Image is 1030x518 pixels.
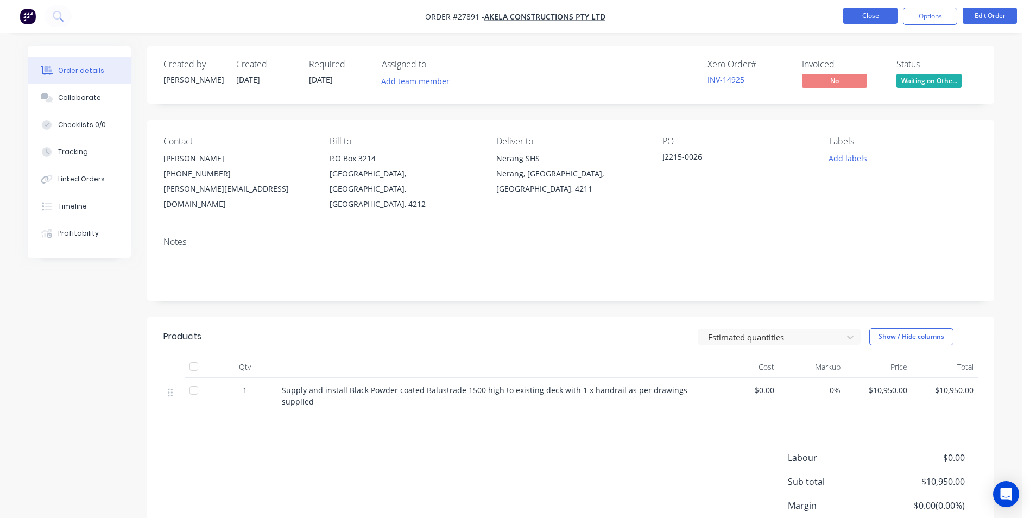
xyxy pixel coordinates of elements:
div: [GEOGRAPHIC_DATA], [GEOGRAPHIC_DATA], [GEOGRAPHIC_DATA], 4212 [330,166,478,212]
button: Collaborate [28,84,131,111]
div: Profitability [58,229,99,238]
span: 1 [243,384,247,396]
button: Linked Orders [28,166,131,193]
span: $0.00 [884,451,965,464]
span: [DATE] [236,74,260,85]
div: [PERSON_NAME] [163,151,312,166]
span: 0% [783,384,841,396]
span: $10,950.00 [916,384,974,396]
button: Close [843,8,898,24]
span: $0.00 ( 0.00 %) [884,499,965,512]
div: Collaborate [58,93,101,103]
div: Notes [163,237,978,247]
span: [DATE] [309,74,333,85]
div: Checklists 0/0 [58,120,106,130]
span: $10,950.00 [849,384,907,396]
div: Nerang SHSNerang, [GEOGRAPHIC_DATA], [GEOGRAPHIC_DATA], 4211 [496,151,645,197]
span: $0.00 [716,384,774,396]
button: Timeline [28,193,131,220]
button: Checklists 0/0 [28,111,131,138]
div: Qty [212,356,277,378]
div: Timeline [58,201,87,211]
button: Edit Order [963,8,1017,24]
a: Akela Constructions Pty Ltd [484,11,605,22]
div: Total [912,356,978,378]
div: Open Intercom Messenger [993,481,1019,507]
div: Contact [163,136,312,147]
button: Waiting on Othe... [896,74,962,90]
div: Nerang, [GEOGRAPHIC_DATA], [GEOGRAPHIC_DATA], 4211 [496,166,645,197]
div: Price [845,356,912,378]
span: Labour [788,451,884,464]
button: Order details [28,57,131,84]
span: Order #27891 - [425,11,484,22]
button: Add team member [382,74,456,89]
span: Supply and install Black Powder coated Balustrade 1500 high to existing deck with 1 x handrail as... [282,385,690,407]
button: Show / Hide columns [869,328,953,345]
div: Created by [163,59,223,70]
div: Required [309,59,369,70]
a: INV-14925 [707,74,744,85]
button: Tracking [28,138,131,166]
button: Profitability [28,220,131,247]
div: J2215-0026 [662,151,798,166]
div: Xero Order # [707,59,789,70]
div: Deliver to [496,136,645,147]
div: [PHONE_NUMBER] [163,166,312,181]
div: Created [236,59,296,70]
span: $10,950.00 [884,475,965,488]
div: Order details [58,66,104,75]
div: Markup [779,356,845,378]
div: Status [896,59,978,70]
div: P.O Box 3214[GEOGRAPHIC_DATA], [GEOGRAPHIC_DATA], [GEOGRAPHIC_DATA], 4212 [330,151,478,212]
img: Factory [20,8,36,24]
div: [PERSON_NAME][PHONE_NUMBER][PERSON_NAME][EMAIL_ADDRESS][DOMAIN_NAME] [163,151,312,212]
div: Invoiced [802,59,883,70]
div: [PERSON_NAME][EMAIL_ADDRESS][DOMAIN_NAME] [163,181,312,212]
span: Sub total [788,475,884,488]
div: [PERSON_NAME] [163,74,223,85]
div: P.O Box 3214 [330,151,478,166]
span: Margin [788,499,884,512]
div: Tracking [58,147,88,157]
div: PO [662,136,811,147]
button: Add labels [823,151,873,166]
span: No [802,74,867,87]
div: Nerang SHS [496,151,645,166]
div: Assigned to [382,59,490,70]
button: Add team member [376,74,456,89]
div: Linked Orders [58,174,105,184]
div: Products [163,330,201,343]
button: Options [903,8,957,25]
span: Waiting on Othe... [896,74,962,87]
div: Bill to [330,136,478,147]
div: Labels [829,136,978,147]
div: Cost [712,356,779,378]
